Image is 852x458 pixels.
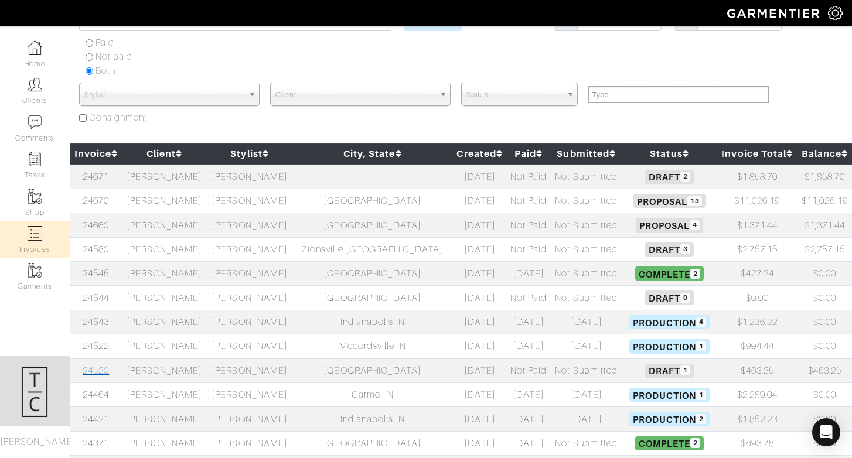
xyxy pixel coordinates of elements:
td: Not Submitted [551,262,622,286]
td: [DATE] [453,310,507,334]
td: Not Paid [507,358,551,382]
td: [PERSON_NAME] [122,407,207,431]
img: clients-icon-6bae9207a08558b7cb47a8932f037763ab4055f8c8b6bfacd5dc20c3e0201464.png [28,77,42,92]
td: $1,858.70 [798,165,852,189]
td: [GEOGRAPHIC_DATA] [292,358,453,382]
td: [DATE] [453,358,507,382]
td: Not Submitted [551,237,622,261]
td: [DATE] [507,310,551,334]
a: 24421 [83,414,109,425]
td: Indianapolis IN [292,310,453,334]
td: Not Paid [507,213,551,237]
td: [DATE] [453,262,507,286]
td: [DATE] [453,189,507,213]
span: Draft [645,364,694,378]
a: Balance [802,148,848,159]
img: reminder-icon-8004d30b9f0a5d33ae49ab947aed9ed385cf756f9e5892f1edd6e32f2345188e.png [28,152,42,166]
img: comment-icon-a0a6a9ef722e966f86d9cbdc48e553b5cf19dbc54f86b18d962a5391bc8f6eb6.png [28,115,42,129]
img: garments-icon-b7da505a4dc4fd61783c78ac3ca0ef83fa9d6f193b1c9dc38574b1d14d53ca28.png [28,189,42,204]
span: Production [629,412,710,426]
label: Both [96,64,115,78]
td: $1,236.22 [717,310,798,334]
td: Not Submitted [551,286,622,310]
td: [PERSON_NAME] [207,358,292,382]
td: $0.00 [798,431,852,455]
a: 24545 [83,268,109,279]
span: Production [629,388,710,402]
img: orders-icon-0abe47150d42831381b5fb84f609e132dff9fe21cb692f30cb5eec754e2cba89.png [28,226,42,241]
td: Not Paid [507,165,551,189]
td: Not Submitted [551,213,622,237]
span: 3 [680,244,690,254]
img: garmentier-logo-header-white-b43fb05a5012e4ada735d5af1a66efaba907eab6374d6393d1fbf88cb4ef424d.png [721,3,828,23]
a: 24371 [83,438,109,449]
td: $0.00 [798,407,852,431]
td: $463.25 [798,358,852,382]
span: Draft [645,290,694,305]
div: Open Intercom Messenger [812,418,840,446]
td: [DATE] [453,213,507,237]
td: [PERSON_NAME] [122,189,207,213]
td: $0.00 [798,310,852,334]
td: [GEOGRAPHIC_DATA] [292,189,453,213]
span: 2 [690,269,700,279]
td: [PERSON_NAME] [122,310,207,334]
td: $0.00 [798,262,852,286]
td: [PERSON_NAME] [122,334,207,358]
td: $0.00 [798,382,852,406]
a: Status [650,148,689,159]
span: Draft [645,170,694,184]
td: $463.25 [717,358,798,382]
img: dashboard-icon-dbcd8f5a0b271acd01030246c82b418ddd0df26cd7fceb0bd07c9910d44c42f6.png [28,40,42,55]
td: Zionsville [GEOGRAPHIC_DATA] [292,237,453,261]
a: Client [146,148,182,159]
td: Not Submitted [551,358,622,382]
a: City, State [343,148,402,159]
td: $2,757.15 [717,237,798,261]
td: [PERSON_NAME] [122,382,207,406]
td: Not Submitted [551,165,622,189]
td: [GEOGRAPHIC_DATA] [292,262,453,286]
span: Client [275,83,435,107]
label: Not paid [96,50,132,64]
a: Invoice [74,148,118,159]
span: 0 [680,293,690,303]
td: [DATE] [551,382,622,406]
td: [PERSON_NAME] [207,286,292,310]
label: Paid [96,36,114,50]
td: $427.24 [717,262,798,286]
span: Draft [645,242,694,257]
td: [PERSON_NAME] [207,382,292,406]
td: Mccordsville IN [292,334,453,358]
td: [DATE] [453,286,507,310]
td: [PERSON_NAME] [122,431,207,455]
td: [DATE] [507,334,551,358]
img: gear-icon-white-bd11855cb880d31180b6d7d6211b90ccbf57a29d726f0c71d8c61bd08dd39cc2.png [828,6,843,20]
a: 24543 [83,317,109,327]
td: [PERSON_NAME] [207,431,292,455]
td: [DATE] [453,382,507,406]
td: $994.44 [717,334,798,358]
td: $2,757.15 [798,237,852,261]
span: Complete [635,266,704,281]
a: 24522 [83,341,109,351]
td: Not Submitted [551,431,622,455]
td: [DATE] [551,334,622,358]
td: [DATE] [551,310,622,334]
td: [DATE] [551,407,622,431]
span: 1 [696,390,706,400]
span: 1 [680,365,690,375]
span: 2 [680,172,690,182]
td: [PERSON_NAME] [207,189,292,213]
td: [PERSON_NAME] [207,165,292,189]
td: [DATE] [453,334,507,358]
td: [DATE] [453,407,507,431]
td: [PERSON_NAME] [122,165,207,189]
span: Production [629,315,710,329]
td: [PERSON_NAME] [122,237,207,261]
span: Complete [635,436,704,450]
td: [PERSON_NAME] [207,237,292,261]
td: [PERSON_NAME] [207,310,292,334]
span: 1 [696,341,706,351]
a: Stylist [230,148,268,159]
